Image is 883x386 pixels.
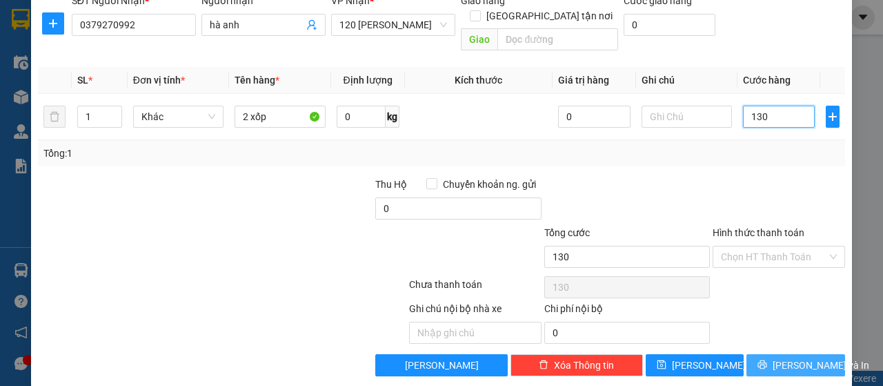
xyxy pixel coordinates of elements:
[657,360,666,371] span: save
[461,28,497,50] span: Giao
[636,67,737,94] th: Ghi chú
[386,106,399,128] span: kg
[235,106,325,128] input: VD: Bàn, Ghế
[826,106,840,128] button: plus
[437,177,542,192] span: Chuyển khoản ng. gửi
[43,146,342,161] div: Tổng: 1
[642,106,732,128] input: Ghi Chú
[375,179,407,190] span: Thu Hộ
[43,18,63,29] span: plus
[558,75,609,86] span: Giá trị hàng
[544,227,590,238] span: Tổng cước
[757,360,767,371] span: printer
[43,106,66,128] button: delete
[344,75,393,86] span: Định lượng
[713,227,804,238] label: Hình thức thanh toán
[339,15,447,35] span: 120 Nguyễn Xiển
[558,106,631,128] input: 0
[624,14,715,36] input: Cước giao hàng
[408,277,543,301] div: Chưa thanh toán
[510,354,643,376] button: deleteXóa Thông tin
[77,75,88,86] span: SL
[554,358,614,373] span: Xóa Thông tin
[497,28,617,50] input: Dọc đường
[481,8,618,23] span: [GEOGRAPHIC_DATA] tận nơi
[409,322,542,344] input: Nhập ghi chú
[133,75,185,86] span: Đơn vị tính
[773,358,869,373] span: [PERSON_NAME] và In
[42,12,64,35] button: plus
[375,354,508,376] button: [PERSON_NAME]
[826,111,839,122] span: plus
[409,301,542,322] div: Ghi chú nội bộ nhà xe
[235,75,279,86] span: Tên hàng
[405,358,479,373] span: [PERSON_NAME]
[455,75,502,86] span: Kích thước
[746,354,845,376] button: printer[PERSON_NAME] và In
[306,19,317,30] span: user-add
[544,301,711,322] div: Chi phí nội bộ
[672,358,746,373] span: [PERSON_NAME]
[141,106,215,127] span: Khác
[743,75,791,86] span: Cước hàng
[646,354,744,376] button: save[PERSON_NAME]
[539,360,548,371] span: delete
